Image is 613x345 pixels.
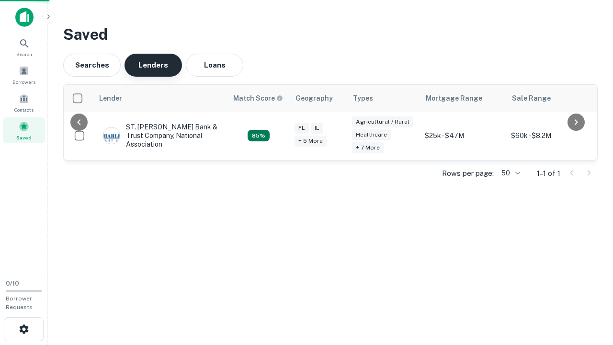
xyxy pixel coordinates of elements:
[3,90,45,115] a: Contacts
[6,280,19,287] span: 0 / 10
[420,85,506,112] th: Mortgage Range
[352,142,384,153] div: + 7 more
[565,268,613,314] iframe: Chat Widget
[93,85,227,112] th: Lender
[295,123,309,134] div: FL
[16,50,32,58] span: Search
[537,168,560,179] p: 1–1 of 1
[290,85,347,112] th: Geography
[99,92,122,104] div: Lender
[103,123,218,149] div: ST. [PERSON_NAME] Bank & Trust Company, National Association
[186,54,243,77] button: Loans
[442,168,494,179] p: Rows per page:
[233,93,283,103] div: Capitalize uses an advanced AI algorithm to match your search with the best lender. The match sco...
[295,92,333,104] div: Geography
[103,127,120,144] img: picture
[15,8,34,27] img: capitalize-icon.png
[3,117,45,143] a: Saved
[16,134,32,141] span: Saved
[347,85,420,112] th: Types
[6,295,33,310] span: Borrower Requests
[352,129,391,140] div: Healthcare
[12,78,35,86] span: Borrowers
[426,92,482,104] div: Mortgage Range
[3,34,45,60] a: Search
[63,54,121,77] button: Searches
[420,112,506,160] td: $25k - $47M
[498,166,522,180] div: 50
[295,136,327,147] div: + 5 more
[506,85,592,112] th: Sale Range
[512,92,551,104] div: Sale Range
[506,112,592,160] td: $60k - $8.2M
[248,130,270,141] div: Capitalize uses an advanced AI algorithm to match your search with the best lender. The match sco...
[233,93,281,103] h6: Match Score
[3,62,45,88] a: Borrowers
[311,123,323,134] div: IL
[353,92,373,104] div: Types
[227,85,290,112] th: Capitalize uses an advanced AI algorithm to match your search with the best lender. The match sco...
[125,54,182,77] button: Lenders
[63,23,598,46] h3: Saved
[14,106,34,114] span: Contacts
[352,116,413,127] div: Agricultural / Rural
